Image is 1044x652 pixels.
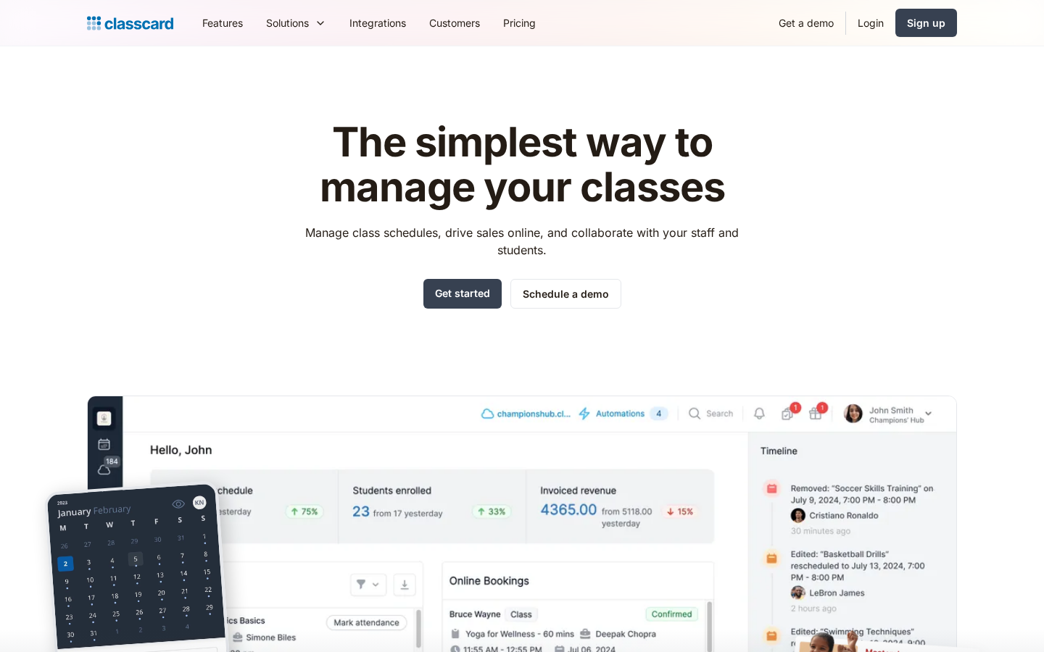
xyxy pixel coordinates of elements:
[254,7,338,39] div: Solutions
[292,120,753,209] h1: The simplest way to manage your classes
[266,15,309,30] div: Solutions
[767,7,845,39] a: Get a demo
[907,15,945,30] div: Sign up
[191,7,254,39] a: Features
[492,7,547,39] a: Pricing
[418,7,492,39] a: Customers
[846,7,895,39] a: Login
[510,279,621,309] a: Schedule a demo
[292,224,753,259] p: Manage class schedules, drive sales online, and collaborate with your staff and students.
[895,9,957,37] a: Sign up
[423,279,502,309] a: Get started
[338,7,418,39] a: Integrations
[87,13,173,33] a: home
